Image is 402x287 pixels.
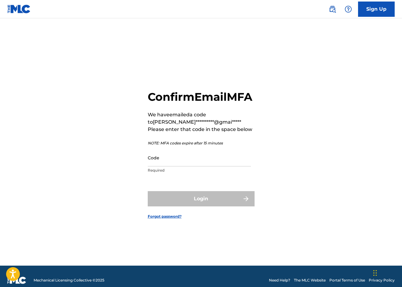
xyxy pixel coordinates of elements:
[148,126,255,133] p: Please enter that code in the space below
[345,5,352,13] img: help
[294,278,326,283] a: The MLC Website
[148,214,182,219] a: Forgot password?
[148,140,255,146] p: NOTE: MFA codes expire after 15 minutes
[269,278,290,283] a: Need Help?
[329,5,336,13] img: search
[34,278,104,283] span: Mechanical Licensing Collective © 2025
[148,168,251,173] p: Required
[326,3,339,15] a: Public Search
[148,90,255,104] h2: Confirm Email MFA
[369,278,395,283] a: Privacy Policy
[329,278,365,283] a: Portal Terms of Use
[371,258,402,287] div: Widget de chat
[371,258,402,287] iframe: Chat Widget
[358,2,395,17] a: Sign Up
[342,3,354,15] div: Help
[373,264,377,282] div: Arrastrar
[7,5,31,13] img: MLC Logo
[7,277,26,284] img: logo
